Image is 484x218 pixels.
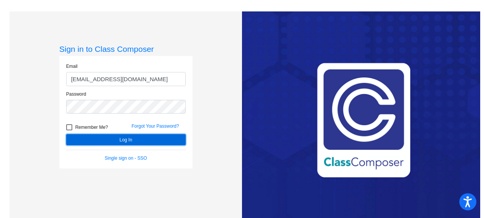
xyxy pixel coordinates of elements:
button: Log In [66,134,186,145]
span: Remember Me? [75,123,108,132]
label: Password [66,91,86,98]
label: Email [66,63,78,70]
a: Single sign on - SSO [105,155,147,161]
a: Forgot Your Password? [132,123,179,129]
h3: Sign in to Class Composer [59,44,193,54]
